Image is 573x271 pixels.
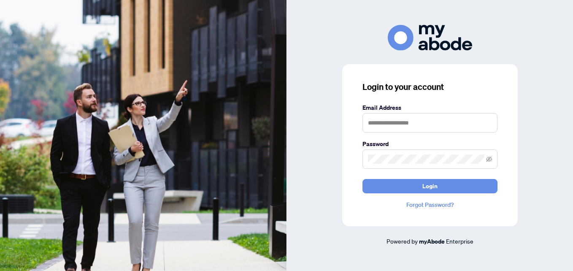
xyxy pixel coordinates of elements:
img: ma-logo [388,25,472,51]
h3: Login to your account [362,81,497,93]
span: Powered by [387,237,418,245]
a: Forgot Password? [362,200,497,209]
label: Password [362,139,497,149]
a: myAbode [419,237,445,246]
span: eye-invisible [486,156,492,162]
span: Login [422,179,438,193]
label: Email Address [362,103,497,112]
span: Enterprise [446,237,473,245]
button: Login [362,179,497,193]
